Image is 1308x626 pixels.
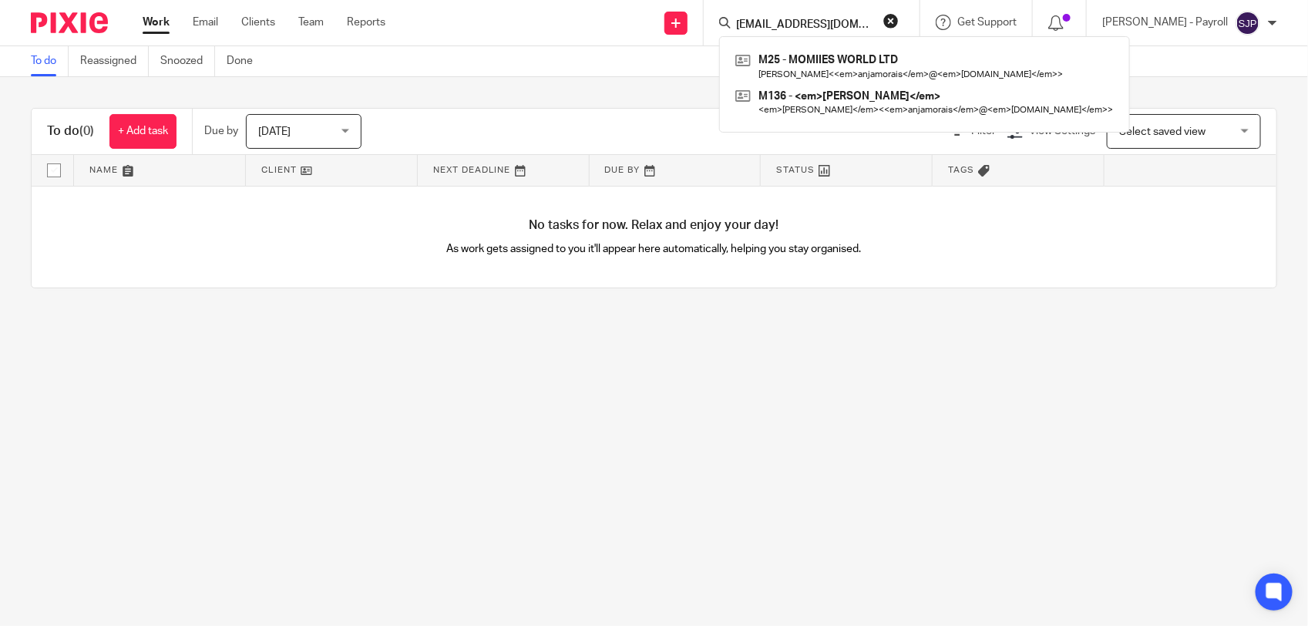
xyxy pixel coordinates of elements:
[160,46,215,76] a: Snoozed
[1119,126,1205,137] span: Select saved view
[32,217,1276,234] h4: No tasks for now. Relax and enjoy your day!
[241,15,275,30] a: Clients
[347,15,385,30] a: Reports
[343,241,966,257] p: As work gets assigned to you it'll appear here automatically, helping you stay organised.
[143,15,170,30] a: Work
[258,126,291,137] span: [DATE]
[1236,11,1260,35] img: svg%3E
[948,166,974,174] span: Tags
[883,13,899,29] button: Clear
[109,114,177,149] a: + Add task
[957,17,1017,28] span: Get Support
[31,12,108,33] img: Pixie
[193,15,218,30] a: Email
[298,15,324,30] a: Team
[79,125,94,137] span: (0)
[80,46,149,76] a: Reassigned
[227,46,264,76] a: Done
[735,19,873,32] input: Search
[204,123,238,139] p: Due by
[1102,15,1228,30] p: [PERSON_NAME] - Payroll
[31,46,69,76] a: To do
[47,123,94,140] h1: To do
